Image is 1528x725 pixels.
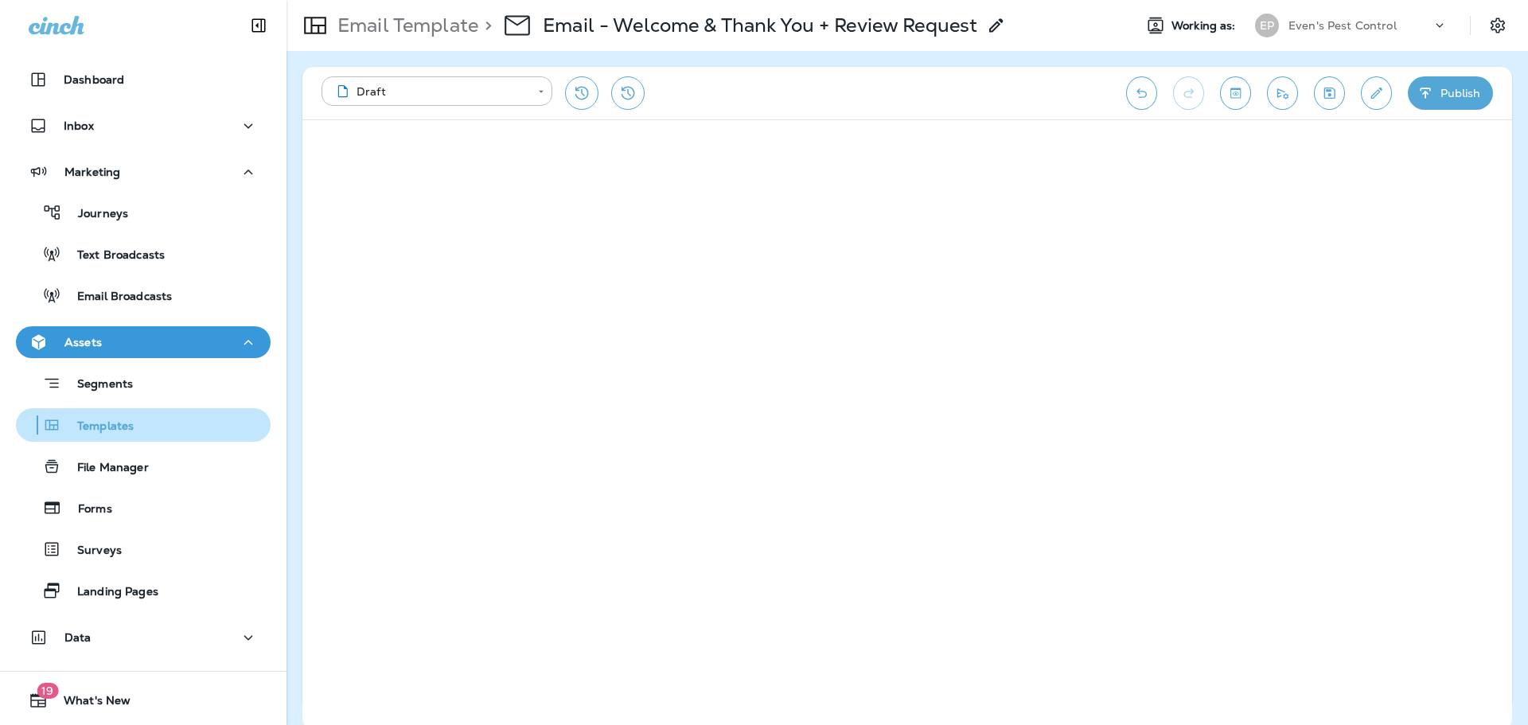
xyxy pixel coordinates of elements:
[48,694,131,713] span: What's New
[16,532,271,566] button: Surveys
[543,14,977,37] p: Email - Welcome & Thank You + Review Request
[16,491,271,524] button: Forms
[62,502,112,517] p: Forms
[236,10,281,41] button: Collapse Sidebar
[37,683,58,699] span: 19
[16,622,271,653] button: Data
[64,119,94,132] p: Inbox
[1220,76,1251,110] button: Toggle preview
[16,684,271,716] button: 19What's New
[478,14,492,37] p: >
[16,450,271,483] button: File Manager
[333,84,527,99] div: Draft
[16,110,271,142] button: Inbox
[16,279,271,312] button: Email Broadcasts
[64,166,120,178] p: Marketing
[565,76,598,110] button: Restore from previous version
[16,196,271,229] button: Journeys
[62,207,128,222] p: Journeys
[61,377,133,393] p: Segments
[16,64,271,95] button: Dashboard
[61,248,165,263] p: Text Broadcasts
[1288,19,1397,32] p: Even's Pest Control
[1171,19,1239,33] span: Working as:
[1408,76,1493,110] button: Publish
[611,76,645,110] button: View Changelog
[1483,11,1512,40] button: Settings
[16,326,271,358] button: Assets
[61,544,122,559] p: Surveys
[64,631,92,644] p: Data
[16,574,271,607] button: Landing Pages
[61,461,149,476] p: File Manager
[16,237,271,271] button: Text Broadcasts
[61,419,134,435] p: Templates
[1126,76,1157,110] button: Undo
[16,366,271,400] button: Segments
[64,73,124,86] p: Dashboard
[1267,76,1298,110] button: Send test email
[16,408,271,442] button: Templates
[331,14,478,37] p: Email Template
[61,585,158,600] p: Landing Pages
[61,290,172,305] p: Email Broadcasts
[64,336,102,349] p: Assets
[1314,76,1345,110] button: Save
[1361,76,1392,110] button: Edit details
[1255,14,1279,37] div: EP
[16,156,271,188] button: Marketing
